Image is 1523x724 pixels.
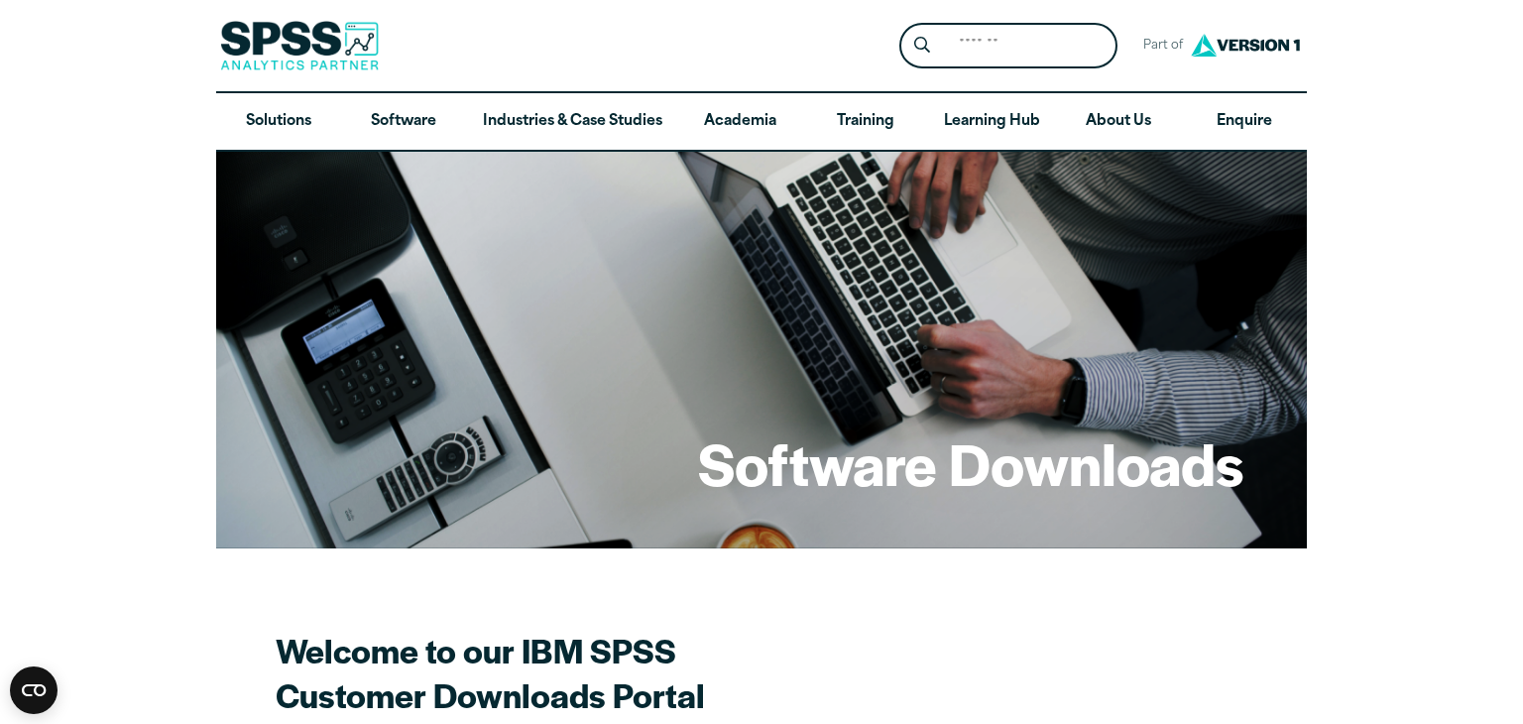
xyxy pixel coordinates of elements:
a: About Us [1056,93,1181,151]
nav: Desktop version of site main menu [216,93,1307,151]
button: Search magnifying glass icon [904,28,941,64]
h2: Welcome to our IBM SPSS Customer Downloads Portal [276,628,970,717]
svg: Search magnifying glass icon [914,37,930,54]
span: Part of [1133,32,1186,60]
a: Academia [678,93,803,151]
a: Industries & Case Studies [467,93,678,151]
a: Enquire [1182,93,1307,151]
a: Solutions [216,93,341,151]
h1: Software Downloads [698,424,1243,502]
button: Open CMP widget [10,666,58,714]
a: Software [341,93,466,151]
img: SPSS Analytics Partner [220,21,379,70]
a: Training [803,93,928,151]
form: Site Header Search Form [899,23,1117,69]
a: Learning Hub [928,93,1056,151]
img: Version1 Logo [1186,27,1305,63]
